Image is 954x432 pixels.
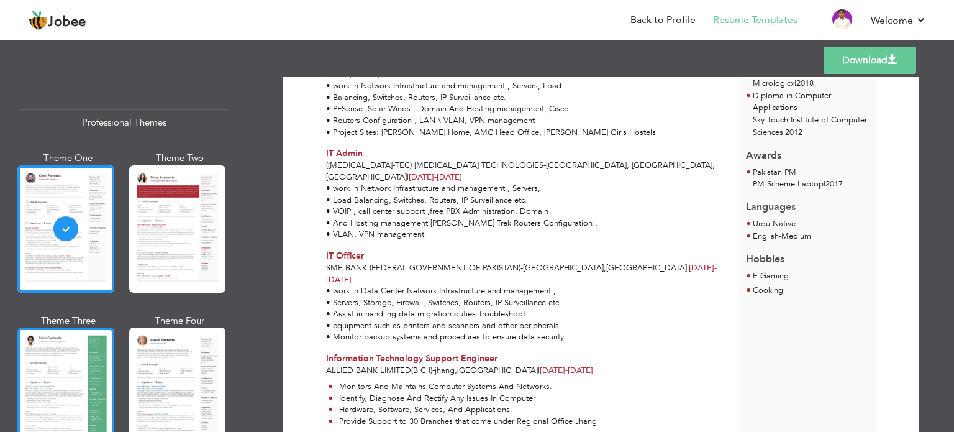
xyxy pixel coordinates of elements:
span: [DATE] [326,262,717,285]
img: jobee.io [28,11,48,30]
span: - [520,262,523,273]
span: [DATE] [540,365,568,376]
span: [GEOGRAPHIC_DATA] [523,262,604,273]
li: Provide Support to 30 Branches that come under Regional Office Jhang [329,416,597,428]
div: • work in Network Infrastructure and management , Servers, • Load Balancing, Switches, Routers, I... [319,183,732,241]
div: • work in Data Center Network Infrastructure and management , • Servers, Storage, Firewall, Switc... [319,285,732,343]
span: Allied Bank Limited(B C I) [326,365,432,376]
span: | [794,78,796,89]
span: Urdu [753,218,770,229]
p: Sky Touch Institute of Computer Sciences 2012 [753,114,870,139]
span: [DATE] [689,262,717,273]
span: [GEOGRAPHIC_DATA] [606,262,687,273]
span: E Gaming [753,270,789,282]
a: Back to Profile [630,13,696,27]
span: - [565,365,568,376]
span: jhang [435,365,455,376]
span: Hobbies [746,252,784,266]
span: | [538,365,540,376]
span: [DATE] [409,172,462,183]
a: Welcome [871,13,926,28]
span: Languages [746,191,796,214]
span: Awards [746,139,781,163]
div: Theme Two [132,152,229,165]
span: - [714,262,717,273]
span: [GEOGRAPHIC_DATA], [GEOGRAPHIC_DATA] [546,160,712,171]
span: ([MEDICAL_DATA]-TEC) [MEDICAL_DATA] Technologies [326,160,543,171]
span: Information Technology Support Engineer [326,352,497,364]
a: Download [824,47,916,74]
div: • work in Network Infrastructure and management , Servers, Load • Balancing, Switches, Routers, I... [319,80,732,138]
p: Micrologicx 2018 [753,78,870,90]
span: [GEOGRAPHIC_DATA] [326,172,407,183]
span: 2017 [825,178,843,190]
span: | [687,262,689,273]
span: IT Admin [326,147,363,159]
span: - [434,172,437,183]
span: - [779,231,781,242]
span: Diploma in Computer Applications [753,90,831,114]
img: Profile Img [832,9,852,29]
li: Monitors And Maintains Computer Systems And Networks. [329,381,597,393]
li: Medium [753,231,811,243]
span: | [407,172,409,183]
div: Professional Themes [20,109,228,136]
span: , [455,365,457,376]
span: [DATE] [540,365,593,376]
span: English [753,231,779,242]
li: Native [753,218,796,231]
li: Hardware, Software, Services, And Applications. [329,404,597,416]
span: - [770,218,773,229]
span: - [543,160,546,171]
span: PM Scheme Laptop [753,178,824,190]
a: Resume Templates [713,13,797,27]
div: Theme Three [20,315,117,328]
span: SME Bank (Federal Government of Pakistan) [326,262,520,273]
span: , [604,262,606,273]
div: Theme Four [132,315,229,328]
span: [GEOGRAPHIC_DATA] [457,365,538,376]
span: - [432,365,435,376]
span: | [824,178,825,190]
a: Jobee [28,11,86,30]
div: Theme One [20,152,117,165]
span: Jobee [48,16,86,29]
span: , [712,160,715,171]
span: | [783,127,785,138]
span: IT Officer [326,250,364,262]
span: Cooking [753,285,783,296]
span: Pakistan PM [753,167,796,178]
span: [DATE] [409,172,437,183]
li: Identify, Diagnose And Rectify Any Issues In Computer [329,393,597,405]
